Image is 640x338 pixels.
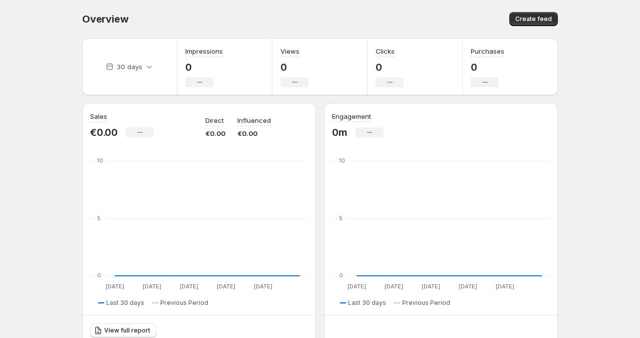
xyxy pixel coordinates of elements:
[515,15,552,23] span: Create feed
[185,46,223,56] h3: Impressions
[402,299,450,307] span: Previous Period
[376,61,404,73] p: 0
[205,115,224,125] p: Direct
[237,128,271,138] p: €0.00
[97,215,101,222] text: 5
[117,62,142,72] p: 30 days
[385,283,403,290] text: [DATE]
[496,283,514,290] text: [DATE]
[332,126,348,138] p: 0m
[339,157,345,164] text: 10
[90,126,118,138] p: €0.00
[82,13,128,25] span: Overview
[348,299,386,307] span: Last 30 days
[185,61,223,73] p: 0
[459,283,477,290] text: [DATE]
[237,115,271,125] p: Influenced
[471,46,504,56] h3: Purchases
[280,61,308,73] p: 0
[339,215,343,222] text: 5
[422,283,440,290] text: [DATE]
[160,299,208,307] span: Previous Period
[280,46,299,56] h3: Views
[90,323,156,337] a: View full report
[509,12,558,26] button: Create feed
[376,46,395,56] h3: Clicks
[106,299,144,307] span: Last 30 days
[90,111,107,121] h3: Sales
[339,272,343,279] text: 0
[104,326,150,334] span: View full report
[97,272,101,279] text: 0
[217,283,235,290] text: [DATE]
[106,283,124,290] text: [DATE]
[254,283,272,290] text: [DATE]
[348,283,366,290] text: [DATE]
[205,128,225,138] p: €0.00
[471,61,504,73] p: 0
[180,283,198,290] text: [DATE]
[97,157,103,164] text: 10
[332,111,371,121] h3: Engagement
[143,283,161,290] text: [DATE]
